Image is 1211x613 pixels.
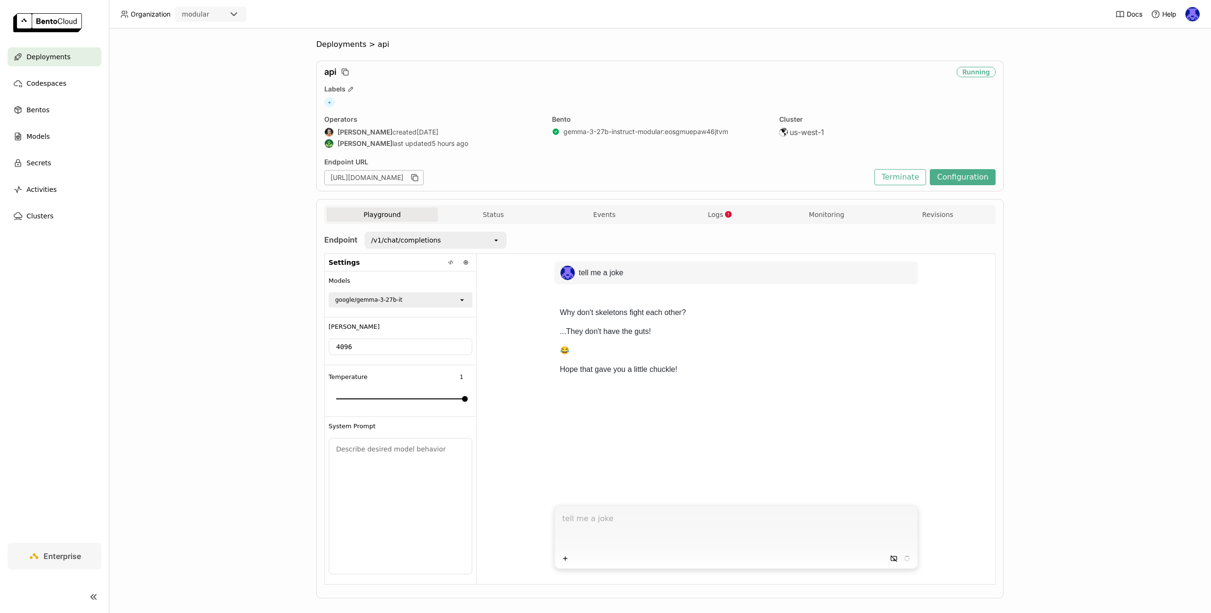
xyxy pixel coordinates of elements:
[27,104,49,116] span: Bentos
[325,139,333,148] img: Kevin Bi
[324,139,541,148] div: last updated
[957,67,996,77] div: Running
[329,323,380,331] span: [PERSON_NAME]
[27,51,71,63] span: Deployments
[563,127,728,136] a: gemma-3-27b-instruct-modular:eosgmuepaw46jtvm
[329,373,367,381] span: Temperature
[8,153,101,172] a: Secrets
[8,100,101,119] a: Bentos
[708,210,723,219] span: Logs
[8,180,101,199] a: Activities
[560,307,912,318] p: Why don't skeletons fight each other?
[324,170,424,185] div: [URL][DOMAIN_NAME]
[44,551,81,561] span: Enterprise
[335,295,402,305] div: google/gemma-3-27b-it
[366,40,378,49] span: >
[442,235,443,245] input: Selected /v1/chat/completions.
[316,40,1004,49] nav: Breadcrumbs navigation
[325,128,333,136] img: Sean Sheng
[1162,10,1176,18] span: Help
[561,266,575,280] img: Newton Jain
[371,235,441,245] div: /v1/chat/completions
[8,543,101,569] a: Enterprise
[27,210,53,222] span: Clusters
[552,115,768,124] div: Bento
[338,128,392,136] strong: [PERSON_NAME]
[27,78,66,89] span: Codespaces
[1127,10,1142,18] span: Docs
[492,236,500,244] svg: open
[417,128,438,136] span: [DATE]
[324,235,357,244] strong: Endpoint
[329,277,350,285] span: Models
[27,157,51,169] span: Secrets
[324,67,337,77] span: api
[8,74,101,93] a: Codespaces
[27,184,57,195] span: Activities
[451,371,472,383] input: Temperature
[560,345,912,356] p: 😂
[324,158,870,166] div: Endpoint URL
[324,127,541,137] div: created
[458,296,466,304] svg: open
[561,555,569,562] svg: Plus
[338,139,392,148] strong: [PERSON_NAME]
[8,207,101,225] a: Clusters
[324,97,335,108] span: +
[8,47,101,66] a: Deployments
[324,85,996,93] div: Labels
[930,169,996,185] button: Configuration
[438,207,549,222] button: Status
[874,169,926,185] button: Terminate
[327,207,438,222] button: Playground
[1185,7,1200,21] img: Newton Jain
[790,127,824,137] span: us-west-1
[432,139,468,148] span: 5 hours ago
[131,10,170,18] span: Organization
[378,40,389,49] span: api
[549,207,660,222] button: Events
[324,115,541,124] div: Operators
[771,207,882,222] button: Monitoring
[210,10,211,19] input: Selected modular.
[882,207,993,222] button: Revisions
[1115,9,1142,19] a: Docs
[182,9,209,19] div: modular
[329,423,375,430] span: System Prompt
[779,115,996,124] div: Cluster
[8,127,101,146] a: Models
[27,131,50,142] span: Models
[579,267,623,279] p: tell me a joke
[560,364,912,375] p: Hope that gave you a little chuckle!
[560,326,912,337] p: ...They don't have the guts!
[1151,9,1176,19] div: Help
[900,552,914,565] button: content is loading
[13,13,82,32] img: logo
[325,254,476,271] div: Settings
[316,40,366,49] span: Deployments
